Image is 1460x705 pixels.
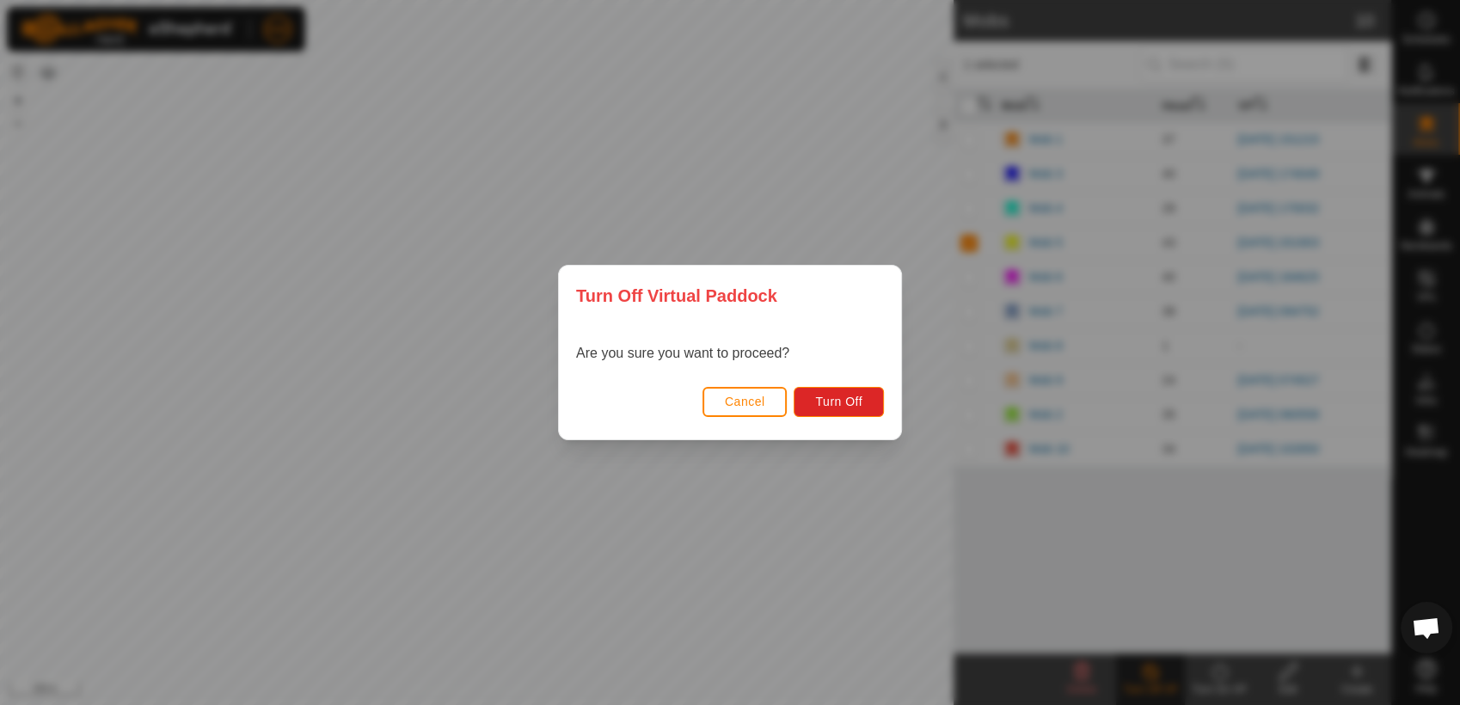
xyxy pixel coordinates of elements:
[702,387,788,417] button: Cancel
[576,343,789,364] p: Are you sure you want to proceed?
[815,395,862,408] span: Turn Off
[576,283,777,309] span: Turn Off Virtual Paddock
[1401,602,1452,653] div: Open chat
[725,395,765,408] span: Cancel
[794,387,884,417] button: Turn Off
